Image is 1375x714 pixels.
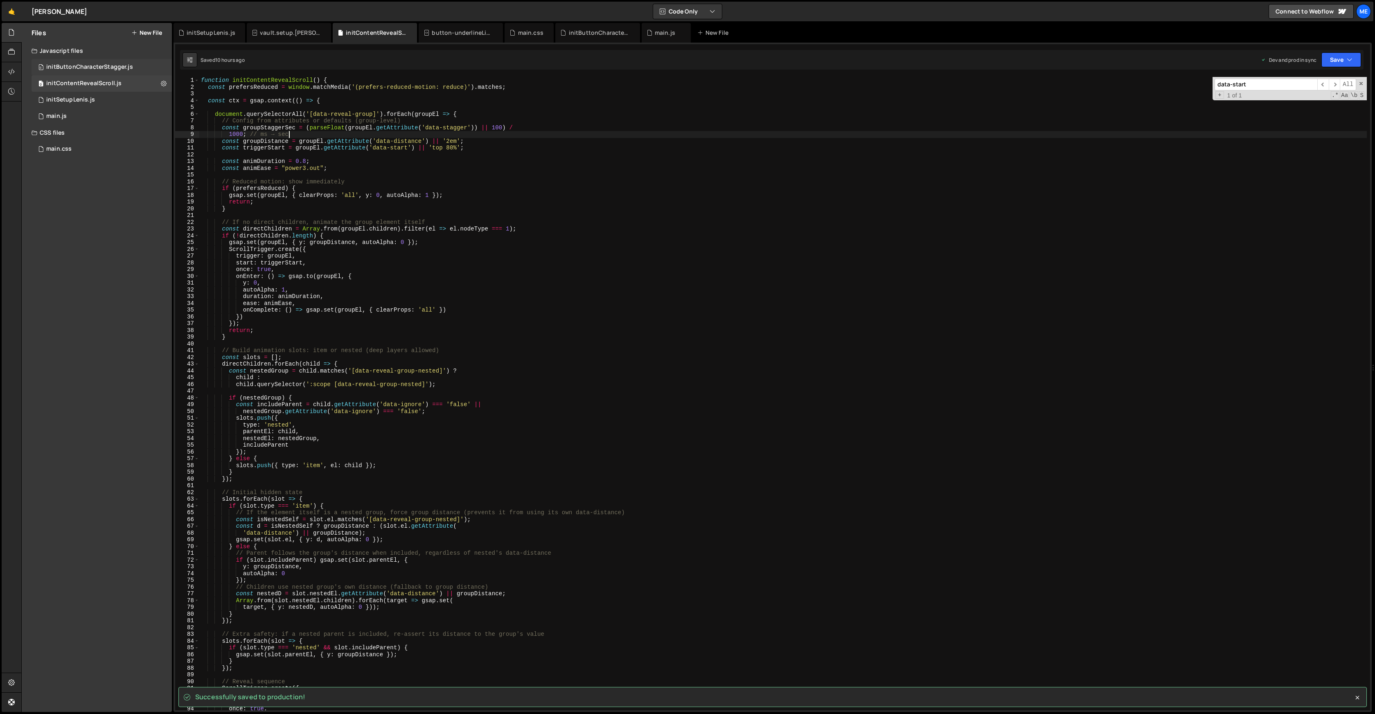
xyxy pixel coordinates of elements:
div: [PERSON_NAME] [32,7,87,16]
div: 8 [175,124,199,131]
div: 26 [175,246,199,253]
span: Alt-Enter [1340,79,1356,90]
div: 41 [175,347,199,354]
div: 87 [175,658,199,665]
div: 43 [175,361,199,368]
div: 88 [175,665,199,672]
div: 11 [175,145,199,151]
div: 76 [175,584,199,591]
div: 60 [175,476,199,483]
div: 85 [175,644,199,651]
span: 0 [38,81,43,88]
div: 9 [175,131,199,138]
div: 72 [175,557,199,564]
div: 18 [175,192,199,199]
div: 50 [175,408,199,415]
div: 24 [175,233,199,240]
div: initButtonCharacterStagger.js [46,63,133,71]
div: 66 [175,516,199,523]
div: initButtonCharacterStagger.js [569,29,630,37]
div: 91 [175,685,199,692]
div: 27 [175,253,199,260]
span: 1 of 1 [1224,92,1245,99]
div: 40 [175,341,199,348]
div: 86 [175,651,199,658]
div: 34 [175,300,199,307]
div: main.css [518,29,543,37]
div: 93 [175,698,199,705]
div: 56 [175,449,199,456]
div: 16902/46268.js [32,92,172,108]
div: Saved [201,56,245,63]
div: button-underlineLink.css [432,29,493,37]
div: main.js [655,29,675,37]
div: 59 [175,469,199,476]
div: Javascript files [22,43,172,59]
div: 51 [175,415,199,422]
div: main.css [46,145,72,153]
span: Toggle Replace mode [1215,91,1224,99]
div: 22 [175,219,199,226]
span: ​ [1317,79,1329,90]
div: 6 [175,111,199,118]
div: 89 [175,671,199,678]
div: initContentRevealScroll.js [46,80,122,87]
div: 42 [175,354,199,361]
div: 44 [175,368,199,375]
div: 48 [175,395,199,402]
div: 7 [175,117,199,124]
div: Dev and prod in sync [1261,56,1316,63]
div: 16902/46260.js [32,108,172,124]
div: 70 [175,543,199,550]
div: 69 [175,536,199,543]
a: 🤙 [2,2,22,21]
div: 13 [175,158,199,165]
div: 77 [175,590,199,597]
div: 23 [175,226,199,233]
div: 65 [175,509,199,516]
div: 14 [175,165,199,172]
div: 46 [175,381,199,388]
div: 45 [175,374,199,381]
div: 16902/46261.js [32,59,172,75]
div: 52 [175,422,199,429]
div: 81 [175,617,199,624]
div: 19 [175,199,199,206]
h2: Files [32,28,46,37]
div: 37 [175,320,199,327]
div: 80 [175,611,199,618]
span: CaseSensitive Search [1340,91,1349,99]
div: 28 [175,260,199,267]
div: 25 [175,239,199,246]
div: 30 [175,273,199,280]
div: 83 [175,631,199,638]
span: 0 [38,65,43,71]
div: 53 [175,428,199,435]
input: Search for [1215,79,1317,90]
div: initSetupLenis.js [46,96,95,104]
div: 61 [175,482,199,489]
span: Successfully saved to production! [195,692,305,701]
div: 75 [175,577,199,584]
div: 49 [175,401,199,408]
div: 2 [175,84,199,91]
div: 35 [175,307,199,314]
span: RegExp Search [1331,91,1339,99]
div: 79 [175,604,199,611]
button: Code Only [653,4,722,19]
div: 73 [175,563,199,570]
div: 12 [175,151,199,158]
div: 16902/46262.css [32,141,172,157]
div: 32 [175,287,199,294]
div: 38 [175,327,199,334]
div: 10 [175,138,199,145]
div: 4 [175,97,199,104]
div: 17 [175,185,199,192]
a: Me [1356,4,1371,19]
div: 5 [175,104,199,111]
div: 31 [175,280,199,287]
div: 57 [175,455,199,462]
div: 16 [175,178,199,185]
div: 68 [175,530,199,537]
